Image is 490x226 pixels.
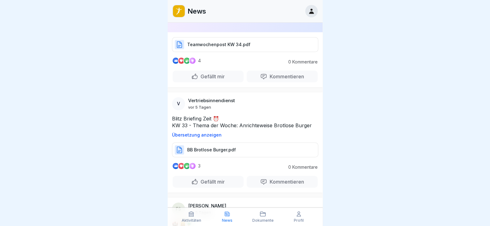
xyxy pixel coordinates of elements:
[173,5,185,17] img: oo2rwhh5g6mqyfqxhtbddxvd.png
[284,165,318,170] p: 0 Kommentare
[294,218,304,223] p: Profil
[172,133,318,137] p: Übersetzung anzeigen
[198,58,201,63] p: 4
[198,179,225,185] p: Gefällt mir
[172,97,185,110] div: V
[188,203,226,209] p: [PERSON_NAME]
[172,202,185,215] div: FS
[187,41,250,48] p: Teamwochenpost KW 34.pdf
[188,7,206,15] p: News
[222,218,232,223] p: News
[188,105,211,110] p: vor 5 Tagen
[188,98,235,103] p: Vertriebsinnendienst
[182,218,201,223] p: Aktivitäten
[172,115,318,129] p: Blitz Briefing Zeit ⏰ KW 33 - Thema der Woche: Anrichteweise Brotlose Burger
[284,59,318,64] p: 0 Kommentare
[267,179,304,185] p: Kommentieren
[198,73,225,80] p: Gefällt mir
[172,44,318,50] a: Teamwochenpost KW 34.pdf
[187,147,236,153] p: BB Brotlose Burger.pdf
[252,218,274,223] p: Dokumente
[267,73,304,80] p: Kommentieren
[172,150,318,156] a: BB Brotlose Burger.pdf
[198,163,201,168] p: 3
